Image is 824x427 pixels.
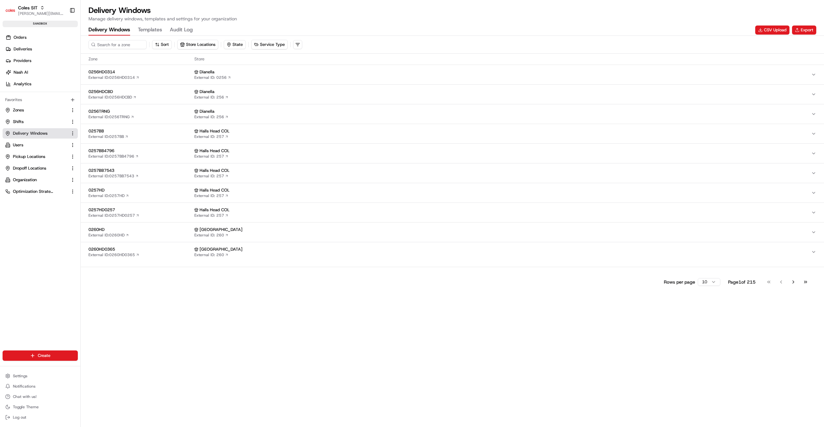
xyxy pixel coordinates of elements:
a: External ID:0257BB4796 [88,154,139,159]
button: 0257BB4796External ID:0257BB4796 Halls Head COLExternal ID: 257 [81,144,824,163]
span: Settings [13,373,27,379]
a: External ID:0257HD [88,193,129,198]
span: Orders [14,35,26,40]
a: External ID:0260HD0365 [88,252,139,257]
a: External ID: 256 [194,114,229,120]
button: Delivery Windows [3,128,78,139]
a: External ID: 257 [194,193,229,198]
button: 0257HD0257External ID:0257HD0257 Halls Head COLExternal ID: 257 [81,203,824,222]
div: Favorites [3,95,78,105]
button: 0260HDExternal ID:0260HD [GEOGRAPHIC_DATA]External ID: 260 [81,223,824,242]
span: Delivery Windows [13,130,47,136]
a: External ID: 257 [194,154,229,159]
span: Halls Head COL [200,168,230,173]
a: External ID: 0256 [194,75,231,80]
button: Dropoff Locations [3,163,78,173]
a: Pickup Locations [5,154,67,160]
a: External ID:0260HD [88,233,129,238]
button: 0256TRNGExternal ID:0256TRNG DianellaExternal ID: 256 [81,104,824,124]
p: Manage delivery windows, templates and settings for your organization [88,16,237,22]
button: Optimization Strategy [3,186,78,197]
a: External ID:0256HDCBD [88,95,137,100]
button: Delivery Windows [88,25,130,36]
div: sandbox [3,21,78,27]
a: External ID:0257BB7543 [88,173,139,179]
button: Users [3,140,78,150]
a: External ID:0257BB [88,134,129,139]
span: Notifications [13,384,36,389]
button: 0257HDExternal ID:0257HD Halls Head COLExternal ID: 257 [81,183,824,203]
a: External ID: 260 [194,233,229,238]
a: Providers [3,56,80,66]
span: Analytics [14,81,31,87]
span: Optimization Strategy [13,189,54,194]
span: Dropoff Locations [13,165,46,171]
h1: Delivery Windows [88,5,237,16]
span: 0256HD0314 [88,69,192,75]
a: Nash AI [3,67,80,78]
button: Service Type [252,40,287,49]
span: [GEOGRAPHIC_DATA] [200,246,242,252]
button: Zones [3,105,78,115]
a: External ID:0256HD0314 [88,75,139,80]
a: Deliveries [3,44,80,54]
span: Store [194,56,816,62]
span: Providers [14,58,31,64]
span: Dianella [200,69,214,75]
button: Audit Log [170,25,193,36]
button: Coles SIT [18,5,37,11]
span: 0257HD [88,187,192,193]
span: Pickup Locations [13,154,45,160]
a: External ID:0256TRNG [88,114,134,120]
span: Shifts [13,119,24,125]
span: Nash AI [14,69,28,75]
span: Toggle Theme [13,404,39,410]
span: Organization [13,177,37,183]
span: Halls Head COL [200,148,230,154]
span: 0256TRNG [88,109,192,114]
span: 0260HD0365 [88,246,192,252]
button: 0256HDCBDExternal ID:0256HDCBD DianellaExternal ID: 256 [81,85,824,104]
button: 0257BB7543External ID:0257BB7543 Halls Head COLExternal ID: 257 [81,163,824,183]
span: Zones [13,107,24,113]
a: External ID: 256 [194,95,229,100]
span: Deliveries [14,46,32,52]
button: Store Locations [178,40,218,49]
button: Log out [3,413,78,422]
button: Notifications [3,382,78,391]
img: Coles SIT [5,5,15,16]
a: Delivery Windows [5,130,67,136]
span: Users [13,142,23,148]
span: Halls Head COL [200,128,230,134]
a: External ID: 257 [194,213,229,218]
button: 0257BBExternal ID:0257BB Halls Head COLExternal ID: 257 [81,124,824,143]
span: Halls Head COL [200,207,230,213]
a: Zones [5,107,67,113]
div: Page 1 of 215 [728,279,756,285]
span: 0257BB7543 [88,168,192,173]
a: Dropoff Locations [5,165,67,171]
button: 0260HD0365External ID:0260HD0365 [GEOGRAPHIC_DATA]External ID: 260 [81,242,824,262]
span: 0257BB [88,128,192,134]
button: Organization [3,175,78,185]
a: Organization [5,177,67,183]
span: 0256HDCBD [88,89,192,95]
span: [PERSON_NAME][EMAIL_ADDRESS][PERSON_NAME][PERSON_NAME][DOMAIN_NAME] [18,11,64,16]
span: Halls Head COL [200,187,230,193]
span: Zone [88,56,192,62]
button: Pickup Locations [3,151,78,162]
a: Orders [3,32,80,43]
button: Create [3,350,78,361]
button: Store Locations [177,40,218,49]
span: [GEOGRAPHIC_DATA] [200,227,242,233]
a: Shifts [5,119,67,125]
a: External ID:0257HD0257 [88,213,139,218]
button: Shifts [3,117,78,127]
span: Create [38,353,50,359]
button: CSV Upload [755,26,789,35]
button: 0256HD0314External ID:0256HD0314 DianellaExternal ID: 0256 [81,65,824,84]
a: Users [5,142,67,148]
span: 0257BB4796 [88,148,192,154]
